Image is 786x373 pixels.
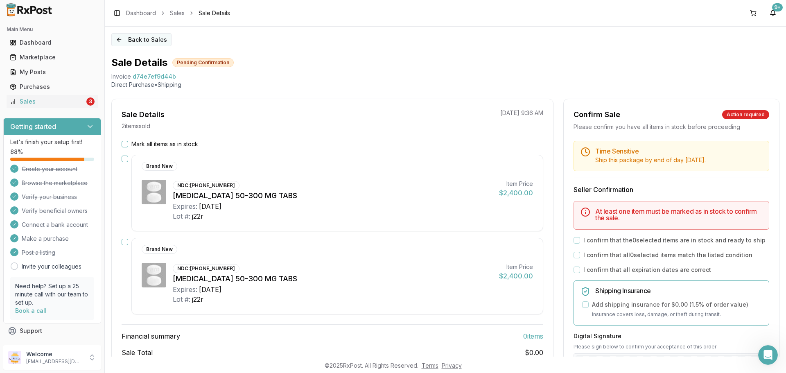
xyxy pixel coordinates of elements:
[10,38,95,47] div: Dashboard
[22,179,88,187] span: Browse the marketplace
[173,264,239,273] div: NDC: [PHONE_NUMBER]
[7,35,98,50] a: Dashboard
[86,97,95,106] div: 3
[422,362,438,369] a: Terms
[7,50,98,65] a: Marketplace
[22,165,77,173] span: Create your account
[595,208,762,221] h5: At least one item must be marked as in stock to confirm the sale.
[15,307,47,314] a: Book a call
[122,348,153,357] span: Sale Total
[442,362,462,369] a: Privacy
[192,294,203,304] div: j22r
[173,211,190,221] div: Lot #:
[172,58,234,67] div: Pending Confirmation
[10,83,95,91] div: Purchases
[7,94,98,109] a: Sales3
[173,285,197,294] div: Expires:
[111,81,779,89] p: Direct Purchase • Shipping
[583,236,766,244] label: I confirm that the 0 selected items are in stock and ready to ship
[722,110,769,119] div: Action required
[3,36,101,49] button: Dashboard
[111,72,131,81] div: Invoice
[170,9,185,17] a: Sales
[22,207,88,215] span: Verify beneficial owners
[574,109,620,120] div: Confirm Sale
[499,180,533,188] div: Item Price
[583,251,752,259] label: I confirm that all 0 selected items match the listed condition
[583,266,711,274] label: I confirm that all expiration dates are correct
[199,201,221,211] div: [DATE]
[126,9,156,17] a: Dashboard
[142,162,177,171] div: Brand New
[7,26,98,33] h2: Main Menu
[173,181,239,190] div: NDC: [PHONE_NUMBER]
[22,249,55,257] span: Post a listing
[595,156,706,163] span: Ship this package by end of day [DATE] .
[10,138,94,146] p: Let's finish your setup first!
[10,68,95,76] div: My Posts
[26,350,83,358] p: Welcome
[131,140,198,148] label: Mark all items as in stock
[766,7,779,20] button: 9+
[199,9,230,17] span: Sale Details
[10,53,95,61] div: Marketplace
[199,285,221,294] div: [DATE]
[22,262,81,271] a: Invite your colleagues
[22,221,88,229] span: Connect a bank account
[574,344,769,350] p: Please sign below to confirm your acceptance of this order
[142,245,177,254] div: Brand New
[3,51,101,64] button: Marketplace
[133,72,176,81] span: d74e7ef9d44b
[192,211,203,221] div: j22r
[111,56,167,69] h1: Sale Details
[173,201,197,211] div: Expires:
[574,332,769,340] h3: Digital Signature
[142,263,166,287] img: Dovato 50-300 MG TABS
[111,33,172,46] button: Back to Sales
[595,148,762,154] h5: Time Sensitive
[173,190,492,201] div: [MEDICAL_DATA] 50-300 MG TABS
[595,287,762,294] h5: Shipping Insurance
[173,273,492,285] div: [MEDICAL_DATA] 50-300 MG TABS
[122,331,180,341] span: Financial summary
[3,338,101,353] button: Feedback
[22,193,77,201] span: Verify your business
[10,122,56,131] h3: Getting started
[525,348,543,357] span: $0.00
[8,351,21,364] img: User avatar
[772,3,783,11] div: 9+
[592,301,748,309] label: Add shipping insurance for $0.00 ( 1.5 % of order value)
[758,345,778,365] iframe: Intercom live chat
[592,310,762,319] p: Insurance covers loss, damage, or theft during transit.
[20,341,47,350] span: Feedback
[7,79,98,94] a: Purchases
[22,235,69,243] span: Make a purchase
[499,271,533,281] div: $2,400.00
[10,148,23,156] span: 88 %
[122,109,165,120] div: Sale Details
[574,123,769,131] div: Please confirm you have all items in stock before proceeding
[499,188,533,198] div: $2,400.00
[499,263,533,271] div: Item Price
[3,66,101,79] button: My Posts
[10,97,85,106] div: Sales
[26,358,83,365] p: [EMAIL_ADDRESS][DOMAIN_NAME]
[15,282,89,307] p: Need help? Set up a 25 minute call with our team to set up.
[3,95,101,108] button: Sales3
[122,122,150,130] p: 2 item s sold
[7,65,98,79] a: My Posts
[500,109,543,117] p: [DATE] 9:36 AM
[3,323,101,338] button: Support
[173,294,190,304] div: Lot #:
[3,80,101,93] button: Purchases
[126,9,230,17] nav: breadcrumb
[3,3,56,16] img: RxPost Logo
[142,180,166,204] img: Dovato 50-300 MG TABS
[574,185,769,194] h3: Seller Confirmation
[523,331,543,341] span: 0 item s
